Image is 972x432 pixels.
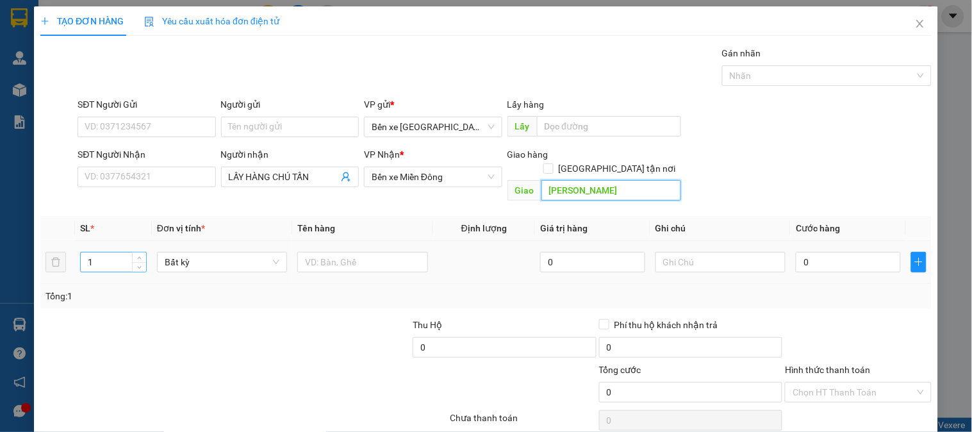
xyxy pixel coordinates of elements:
[45,252,66,272] button: delete
[372,167,494,187] span: Bến xe Miền Đông
[537,116,681,137] input: Dọc đường
[144,16,279,26] span: Yêu cầu xuất hóa đơn điện tử
[785,365,870,375] label: Hình thức thanh toán
[132,262,146,272] span: Decrease Value
[165,253,279,272] span: Bất kỳ
[540,252,645,272] input: 0
[650,216,791,241] th: Ghi chú
[722,48,761,58] label: Gán nhãn
[609,318,723,332] span: Phí thu hộ khách nhận trả
[297,223,335,233] span: Tên hàng
[221,147,359,162] div: Người nhận
[45,289,376,303] div: Tổng: 1
[221,97,359,112] div: Người gửi
[78,147,215,162] div: SĐT Người Nhận
[902,6,938,42] button: Close
[540,223,588,233] span: Giá trị hàng
[144,17,154,27] img: icon
[507,116,537,137] span: Lấy
[413,320,442,330] span: Thu Hộ
[507,149,548,160] span: Giao hàng
[132,253,146,262] span: Increase Value
[78,97,215,112] div: SĐT Người Gửi
[541,180,681,201] input: Dọc đường
[80,223,90,233] span: SL
[297,252,427,272] input: VD: Bàn, Ghế
[364,97,502,112] div: VP gửi
[507,99,545,110] span: Lấy hàng
[912,257,926,267] span: plus
[655,252,786,272] input: Ghi Chú
[599,365,641,375] span: Tổng cước
[136,254,144,262] span: up
[554,162,681,176] span: [GEOGRAPHIC_DATA] tận nơi
[915,19,925,29] span: close
[461,223,507,233] span: Định lượng
[911,252,927,272] button: plus
[341,172,351,182] span: user-add
[157,223,205,233] span: Đơn vị tính
[40,16,124,26] span: TẠO ĐƠN HÀNG
[40,17,49,26] span: plus
[372,117,494,137] span: Bến xe Quảng Ngãi
[136,263,144,271] span: down
[796,223,840,233] span: Cước hàng
[364,149,400,160] span: VP Nhận
[507,180,541,201] span: Giao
